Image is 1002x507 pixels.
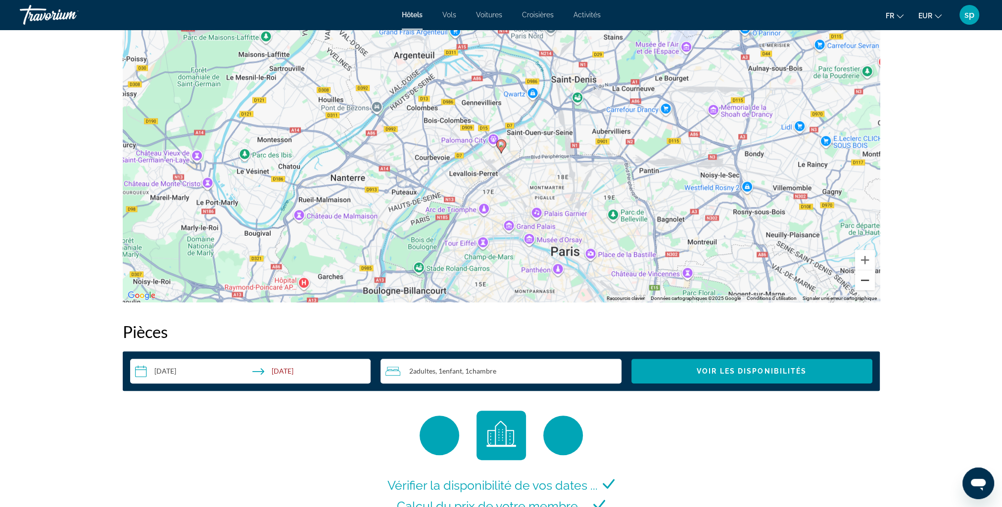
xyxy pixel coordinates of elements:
[402,11,423,19] a: Hôtels
[886,8,904,23] button: Change language
[442,11,456,19] a: Vols
[469,367,496,375] span: Chambre
[20,2,119,28] a: Travorium
[413,367,435,375] span: Adultes
[697,367,807,375] span: Voir les disponibilités
[962,467,994,499] iframe: Bouton de lancement de la fenêtre de messagerie
[631,359,872,383] button: Voir les disponibilités
[130,359,371,383] button: Check-in date: Nov 28, 2025 Check-out date: Nov 30, 2025
[387,478,598,493] span: Vérifier la disponibilité de vos dates ...
[918,12,932,20] span: EUR
[747,296,797,301] a: Conditions d'utilisation (s'ouvre dans un nouvel onglet)
[522,11,554,19] a: Croisières
[123,322,880,341] h2: Pièces
[476,11,502,19] a: Voitures
[381,359,621,383] button: Travelers: 2 adults, 1 child
[855,270,875,290] button: Zoom arrière
[125,289,158,302] img: Google
[956,4,982,25] button: User Menu
[573,11,601,19] a: Activités
[130,359,872,383] div: Search widget
[886,12,894,20] span: fr
[607,295,645,302] button: Raccourcis clavier
[442,367,462,375] span: Enfant
[855,250,875,270] button: Zoom avant
[125,289,158,302] a: Ouvrir cette zone dans Google Maps (dans une nouvelle fenêtre)
[651,296,741,301] span: Données cartographiques ©2025 Google
[803,296,877,301] a: Signaler une erreur cartographique
[409,367,435,375] span: 2
[462,367,496,375] span: , 1
[918,8,942,23] button: Change currency
[964,10,974,20] span: sp
[435,367,462,375] span: , 1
